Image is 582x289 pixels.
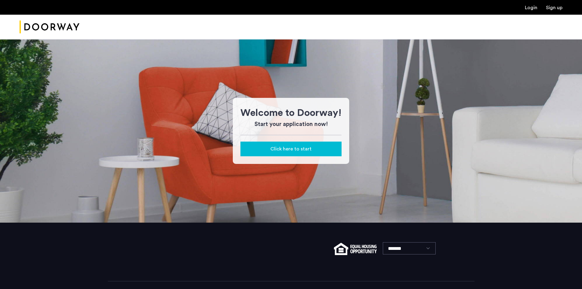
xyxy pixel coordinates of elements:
a: Registration [546,5,562,10]
h3: Start your application now! [240,120,342,129]
a: Login [525,5,537,10]
button: button [240,142,342,156]
a: Cazamio Logo [20,16,79,39]
img: logo [20,16,79,39]
select: Language select [383,242,436,254]
img: equal-housing.png [334,243,376,255]
span: Click here to start [270,145,312,153]
h1: Welcome to Doorway! [240,106,342,120]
